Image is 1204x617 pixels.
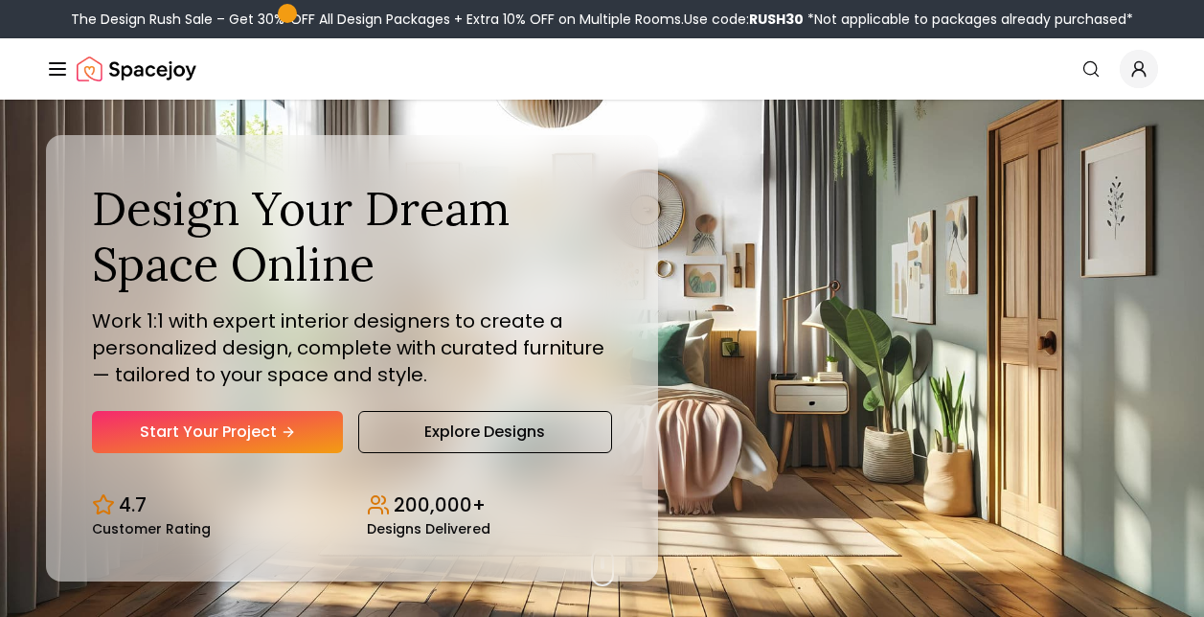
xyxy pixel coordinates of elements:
img: Spacejoy Logo [77,50,196,88]
nav: Global [46,38,1158,100]
small: Customer Rating [92,522,211,536]
span: *Not applicable to packages already purchased* [804,10,1133,29]
div: The Design Rush Sale – Get 30% OFF All Design Packages + Extra 10% OFF on Multiple Rooms. [71,10,1133,29]
span: Use code: [684,10,804,29]
b: RUSH30 [749,10,804,29]
a: Explore Designs [358,411,611,453]
small: Designs Delivered [367,522,490,536]
a: Start Your Project [92,411,343,453]
p: 200,000+ [394,491,486,518]
a: Spacejoy [77,50,196,88]
p: Work 1:1 with expert interior designers to create a personalized design, complete with curated fu... [92,308,612,388]
p: 4.7 [119,491,147,518]
h1: Design Your Dream Space Online [92,181,612,291]
div: Design stats [92,476,612,536]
